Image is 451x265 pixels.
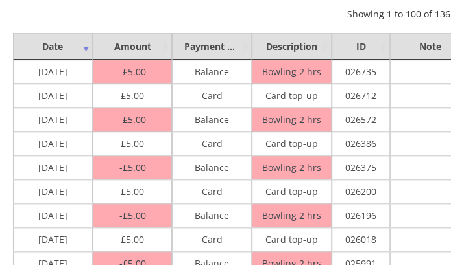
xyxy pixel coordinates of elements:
td: Card top-up [252,84,332,108]
td: [DATE] [13,203,93,227]
td: [DATE] [13,156,93,179]
td: Balance [172,156,252,179]
span: 5.00 [121,230,144,246]
td: Card [172,132,252,156]
td: Payment Method : activate to sort column ascending [172,33,252,60]
td: ID : activate to sort column ascending [332,33,391,60]
td: Card [172,179,252,203]
td: Bowling 2 hrs [252,156,332,179]
td: [DATE] [13,179,93,203]
td: [DATE] [13,108,93,132]
span: 5.00 [121,134,144,150]
td: [DATE] [13,60,93,84]
td: Description : activate to sort column ascending [252,33,332,60]
td: 026735 [332,60,391,84]
td: Bowling 2 hrs [252,60,332,84]
td: 026712 [332,84,391,108]
td: Card [172,227,252,251]
td: 026386 [332,132,391,156]
span: 5.00 [119,209,145,222]
td: Card [172,84,252,108]
td: Amount : activate to sort column ascending [93,33,172,60]
td: Balance [172,108,252,132]
td: [DATE] [13,84,93,108]
td: 026375 [332,156,391,179]
td: Card top-up [252,179,332,203]
td: [DATE] [13,227,93,251]
td: Card top-up [252,132,332,156]
td: 026018 [332,227,391,251]
td: Balance [172,203,252,227]
span: 5.00 [119,113,145,126]
span: 5.00 [119,161,145,174]
td: [DATE] [13,132,93,156]
td: 026196 [332,203,391,227]
td: Card top-up [252,227,332,251]
td: Balance [172,60,252,84]
span: 5.00 [121,182,144,198]
td: Date : activate to sort column ascending [13,33,93,60]
td: Bowling 2 hrs [252,108,332,132]
td: 026572 [332,108,391,132]
span: 5.00 [121,86,144,102]
td: 026200 [332,179,391,203]
span: 5.00 [119,65,145,78]
td: Bowling 2 hrs [252,203,332,227]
